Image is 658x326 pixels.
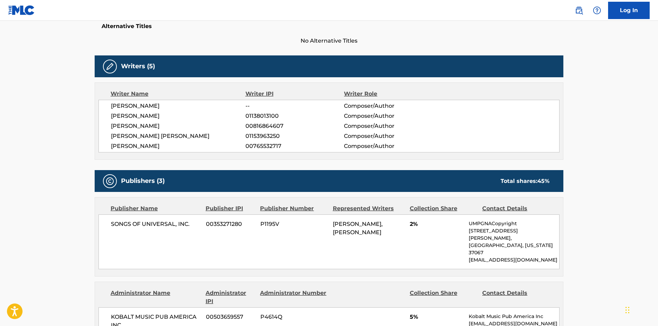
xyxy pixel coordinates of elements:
div: Contact Details [482,289,549,306]
span: 00353271280 [206,220,255,228]
span: Composer/Author [344,132,434,140]
iframe: Chat Widget [623,293,658,326]
span: Composer/Author [344,112,434,120]
div: Collection Share [410,204,477,213]
img: MLC Logo [8,5,35,15]
img: Publishers [106,177,114,185]
span: P1195V [260,220,328,228]
div: Writer IPI [245,90,344,98]
div: Total shares: [501,177,549,185]
span: 01153963250 [245,132,344,140]
div: Drag [625,300,630,320]
span: [PERSON_NAME], [PERSON_NAME] [333,221,383,236]
span: [PERSON_NAME] [111,112,245,120]
span: [PERSON_NAME] [111,142,245,150]
div: Collection Share [410,289,477,306]
div: Help [590,3,604,17]
div: Publisher IPI [206,204,255,213]
span: SONGS OF UNIVERSAL, INC. [111,220,201,228]
div: Contact Details [482,204,549,213]
span: 00503659557 [206,313,255,321]
p: Kobalt Music Pub America Inc [469,313,559,320]
p: [STREET_ADDRESS][PERSON_NAME], [469,227,559,242]
span: Composer/Author [344,142,434,150]
img: help [593,6,601,15]
span: [PERSON_NAME] [111,122,245,130]
span: 00765532717 [245,142,344,150]
p: [GEOGRAPHIC_DATA], [US_STATE] 37067 [469,242,559,256]
span: No Alternative Titles [95,37,563,45]
span: [PERSON_NAME] [111,102,245,110]
span: 00816864607 [245,122,344,130]
h5: Alternative Titles [102,23,556,30]
div: Publisher Name [111,204,200,213]
div: Publisher Number [260,204,327,213]
h5: Writers (5) [121,62,155,70]
img: Writers [106,62,114,71]
h5: Publishers (3) [121,177,165,185]
span: [PERSON_NAME] [PERSON_NAME] [111,132,245,140]
div: Administrator Name [111,289,200,306]
span: 2% [410,220,464,228]
span: Composer/Author [344,122,434,130]
div: Writer Role [344,90,434,98]
span: Composer/Author [344,102,434,110]
a: Public Search [572,3,586,17]
div: Writer Name [111,90,245,98]
img: search [575,6,583,15]
span: 5% [410,313,464,321]
div: Administrator Number [260,289,327,306]
span: 01138013100 [245,112,344,120]
a: Log In [608,2,650,19]
p: [EMAIL_ADDRESS][DOMAIN_NAME] [469,256,559,264]
div: Represented Writers [333,204,405,213]
span: P4614Q [260,313,328,321]
div: Administrator IPI [206,289,255,306]
span: 45 % [537,178,549,184]
p: UMPGNACopyright [469,220,559,227]
span: -- [245,102,344,110]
